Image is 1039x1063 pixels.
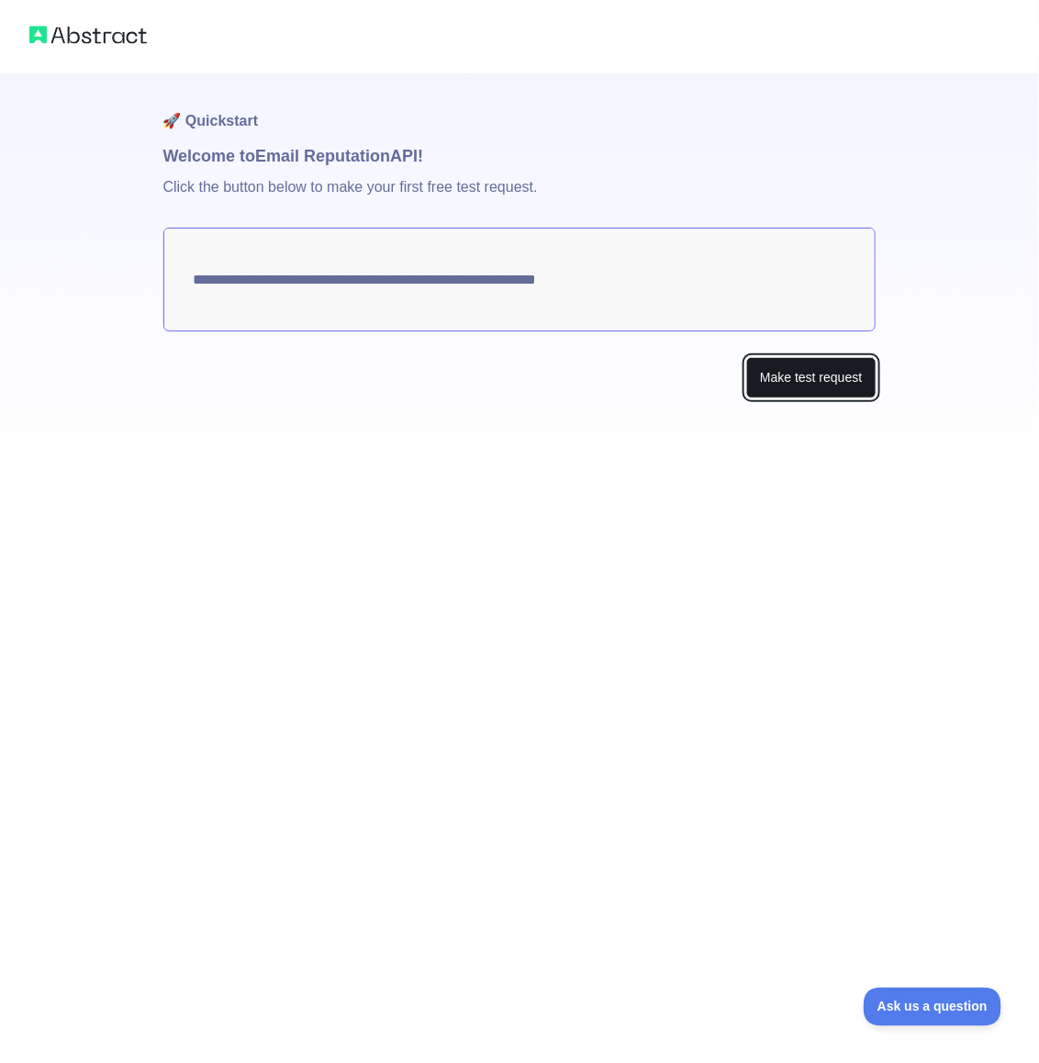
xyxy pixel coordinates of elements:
[746,357,876,398] button: Make test request
[163,143,877,169] h1: Welcome to Email Reputation API!
[29,22,147,48] img: Abstract logo
[163,73,877,143] h1: 🚀 Quickstart
[864,988,1002,1026] iframe: Toggle Customer Support
[163,169,877,228] p: Click the button below to make your first free test request.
